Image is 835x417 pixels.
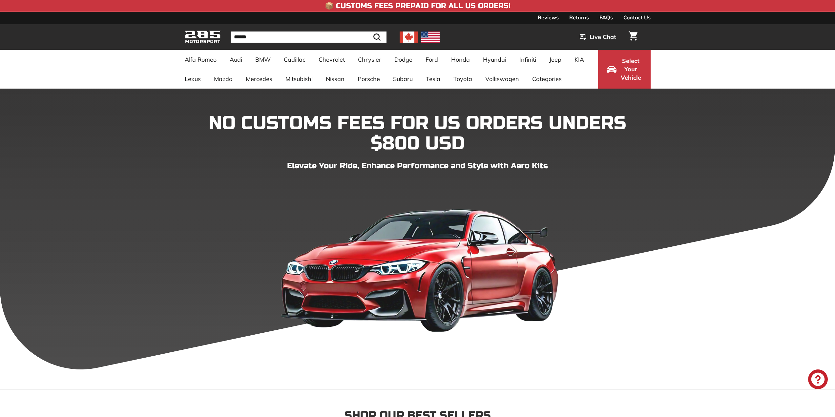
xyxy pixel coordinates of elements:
[445,50,476,69] a: Honda
[538,12,559,23] a: Reviews
[185,113,651,154] h1: NO CUSTOMS FEES FOR US ORDERS UNDERS $800 USD
[590,33,616,41] span: Live Chat
[178,50,223,69] a: Alfa Romeo
[569,12,589,23] a: Returns
[623,12,651,23] a: Contact Us
[476,50,513,69] a: Hyundai
[185,30,221,45] img: Logo_285_Motorsport_areodynamics_components
[419,69,447,89] a: Tesla
[419,50,445,69] a: Ford
[598,50,651,89] button: Select Your Vehicle
[239,69,279,89] a: Mercedes
[526,69,568,89] a: Categories
[279,69,319,89] a: Mitsubishi
[249,50,277,69] a: BMW
[231,31,386,43] input: Search
[388,50,419,69] a: Dodge
[319,69,351,89] a: Nissan
[178,69,207,89] a: Lexus
[625,26,641,48] a: Cart
[568,50,591,69] a: KIA
[620,57,642,82] span: Select Your Vehicle
[223,50,249,69] a: Audi
[599,12,613,23] a: FAQs
[447,69,479,89] a: Toyota
[351,69,386,89] a: Porsche
[351,50,388,69] a: Chrysler
[325,2,511,10] h4: 📦 Customs Fees Prepaid for All US Orders!
[571,29,625,45] button: Live Chat
[806,369,830,391] inbox-online-store-chat: Shopify online store chat
[185,160,651,172] p: Elevate Your Ride, Enhance Performance and Style with Aero Kits
[513,50,543,69] a: Infiniti
[386,69,419,89] a: Subaru
[543,50,568,69] a: Jeep
[207,69,239,89] a: Mazda
[277,50,312,69] a: Cadillac
[312,50,351,69] a: Chevrolet
[479,69,526,89] a: Volkswagen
